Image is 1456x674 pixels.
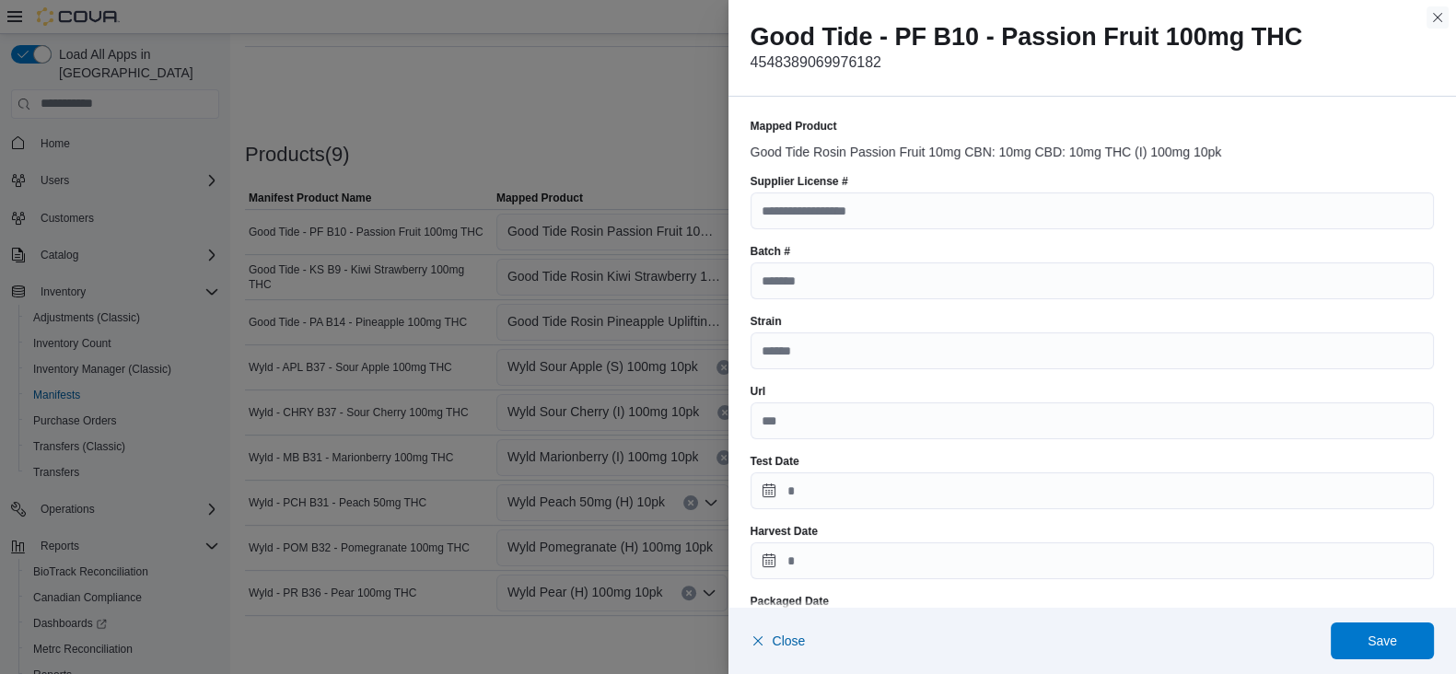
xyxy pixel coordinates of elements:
label: Packaged Date [751,594,829,609]
h2: Good Tide - PF B10 - Passion Fruit 100mg THC [751,22,1435,52]
button: Close [751,622,806,659]
label: Strain [751,314,782,329]
span: Save [1368,632,1397,650]
input: Press the down key to open a popover containing a calendar. [751,472,1435,509]
button: Close this dialog [1427,6,1449,29]
label: Mapped Product [751,119,837,134]
div: Good Tide Rosin Passion Fruit 10mg CBN: 10mg CBD: 10mg THC (I) 100mg 10pk [751,137,1435,159]
label: Url [751,384,766,399]
button: Save [1331,622,1434,659]
input: Press the down key to open a popover containing a calendar. [751,542,1435,579]
label: Supplier License # [751,174,848,189]
label: Harvest Date [751,524,818,539]
p: 4548389069976182 [751,52,1435,74]
label: Test Date [751,454,799,469]
span: Close [773,632,806,650]
label: Batch # [751,244,790,259]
